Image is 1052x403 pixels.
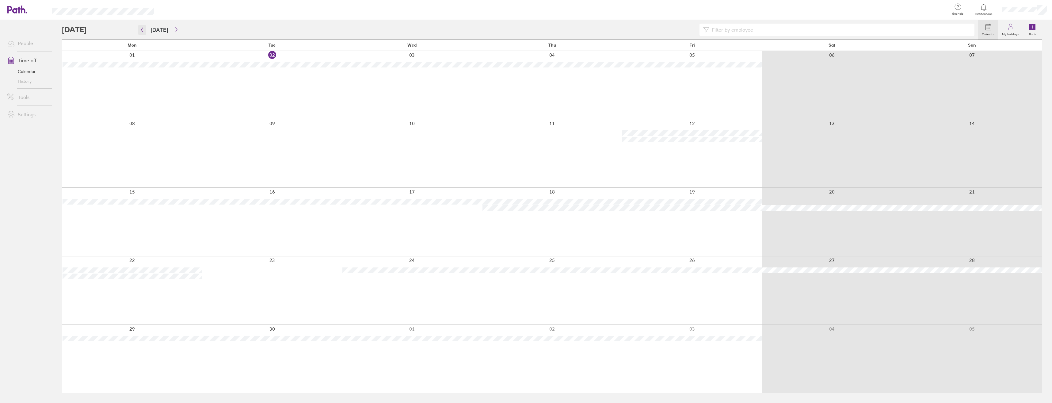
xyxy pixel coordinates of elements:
[978,20,998,40] a: Calendar
[709,24,971,36] input: Filter by employee
[2,91,52,103] a: Tools
[2,76,52,86] a: History
[2,67,52,76] a: Calendar
[2,37,52,49] a: People
[2,108,52,121] a: Settings
[974,12,994,16] span: Notifications
[1025,31,1040,36] label: Book
[269,43,276,48] span: Tue
[998,31,1023,36] label: My holidays
[689,43,695,48] span: Fri
[1023,20,1042,40] a: Book
[948,12,968,16] span: Get help
[407,43,417,48] span: Wed
[978,31,998,36] label: Calendar
[548,43,556,48] span: Thu
[968,43,976,48] span: Sun
[146,25,173,35] button: [DATE]
[998,20,1023,40] a: My holidays
[2,54,52,67] a: Time off
[128,43,137,48] span: Mon
[974,3,994,16] a: Notifications
[829,43,835,48] span: Sat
